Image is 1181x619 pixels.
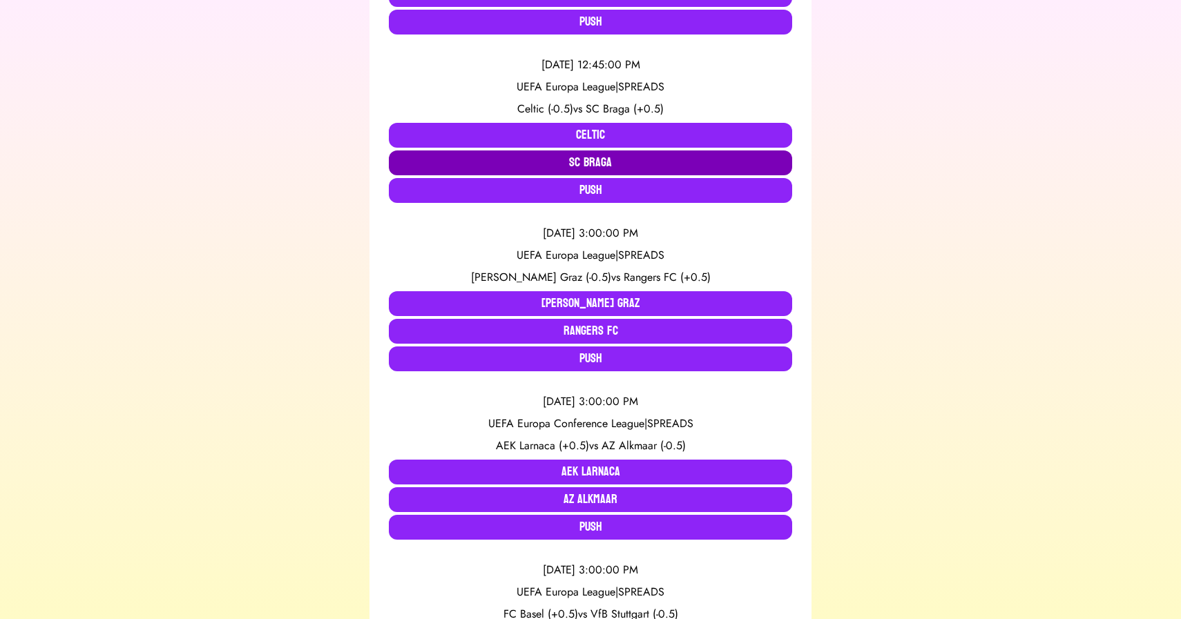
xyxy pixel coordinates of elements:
div: UEFA Europa League | SPREADS [389,79,792,95]
div: vs [389,101,792,117]
button: Push [389,178,792,203]
button: Celtic [389,123,792,148]
div: vs [389,269,792,286]
button: AZ Alkmaar [389,487,792,512]
div: UEFA Europa League | SPREADS [389,584,792,600]
div: vs [389,438,792,454]
button: AEK Larnaca [389,460,792,484]
div: UEFA Europa League | SPREADS [389,247,792,264]
span: Celtic (-0.5) [517,101,573,117]
button: Push [389,515,792,540]
div: [DATE] 3:00:00 PM [389,393,792,410]
button: [PERSON_NAME] Graz [389,291,792,316]
span: SC Braga (+0.5) [586,101,664,117]
span: AEK Larnaca (+0.5) [496,438,589,453]
span: [PERSON_NAME] Graz (-0.5) [471,269,611,285]
div: UEFA Europa Conference League | SPREADS [389,415,792,432]
div: [DATE] 3:00:00 PM [389,225,792,242]
button: Push [389,346,792,371]
button: SC Braga [389,150,792,175]
span: Rangers FC (+0.5) [624,269,711,285]
div: [DATE] 3:00:00 PM [389,562,792,578]
button: Rangers FC [389,319,792,344]
button: Push [389,10,792,35]
div: [DATE] 12:45:00 PM [389,57,792,73]
span: AZ Alkmaar (-0.5) [602,438,686,453]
